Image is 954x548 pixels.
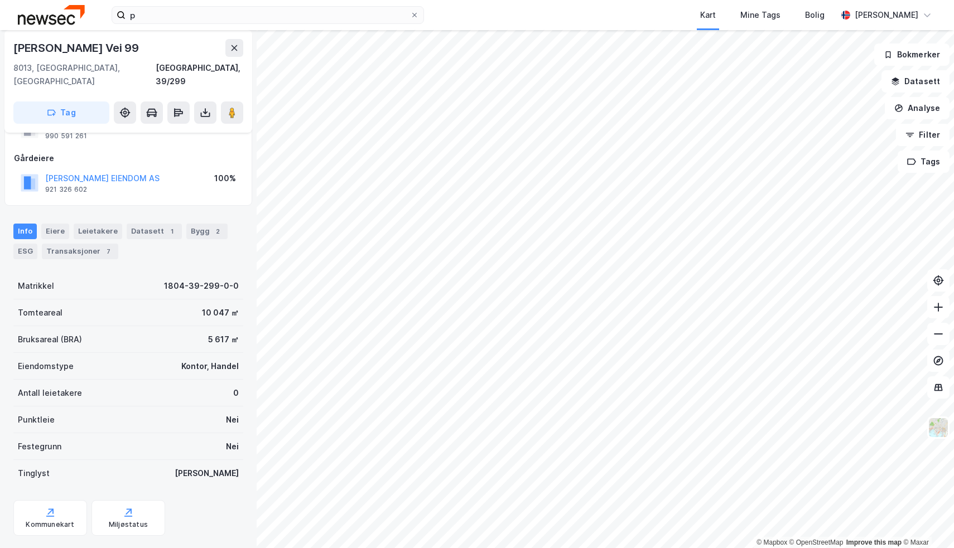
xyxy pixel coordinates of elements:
div: Punktleie [18,413,55,426]
div: 921 326 602 [45,185,87,194]
button: Datasett [881,70,950,93]
button: Bokmerker [874,43,950,66]
div: Kontor, Handel [181,360,239,373]
div: Eiere [41,224,69,239]
button: Analyse [885,97,950,119]
button: Filter [896,124,950,146]
div: Nei [226,440,239,453]
div: Matrikkel [18,279,54,293]
div: 990 591 261 [45,132,87,140]
div: 10 047 ㎡ [202,306,239,319]
div: 0 [233,386,239,400]
div: 1 [166,226,177,237]
div: Nei [226,413,239,426]
div: [PERSON_NAME] [175,467,239,480]
div: Bolig [805,8,825,22]
div: Miljøstatus [109,520,148,529]
div: [PERSON_NAME] [855,8,918,22]
input: Søk på adresse, matrikkel, gårdeiere, leietakere eller personer [126,7,410,23]
div: [GEOGRAPHIC_DATA], 39/299 [156,61,243,88]
div: Mine Tags [740,8,780,22]
div: Leietakere [74,224,122,239]
div: 2 [212,226,223,237]
div: Transaksjoner [42,244,118,259]
iframe: Chat Widget [898,494,954,548]
a: Improve this map [846,539,902,546]
button: Tags [898,151,950,173]
div: Bruksareal (BRA) [18,333,82,346]
a: Mapbox [757,539,787,546]
div: Bygg [186,224,228,239]
div: 100% [214,172,236,185]
div: ESG [13,244,37,259]
div: Kommunekart [26,520,74,529]
div: 5 617 ㎡ [208,333,239,346]
div: Gårdeiere [14,152,243,165]
div: Datasett [127,224,182,239]
div: Tomteareal [18,306,62,319]
div: Antall leietakere [18,386,82,400]
div: Tinglyst [18,467,50,480]
div: Eiendomstype [18,360,74,373]
div: Kontrollprogram for chat [898,494,954,548]
div: Info [13,224,37,239]
div: 1804-39-299-0-0 [164,279,239,293]
div: [PERSON_NAME] Vei 99 [13,39,141,57]
div: 7 [103,246,114,257]
div: Kart [700,8,716,22]
a: OpenStreetMap [789,539,844,546]
div: 8013, [GEOGRAPHIC_DATA], [GEOGRAPHIC_DATA] [13,61,156,88]
div: Festegrunn [18,440,61,453]
img: newsec-logo.f6e21ccffca1b3a03d2d.png [18,5,85,25]
button: Tag [13,101,109,124]
img: Z [928,417,949,438]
